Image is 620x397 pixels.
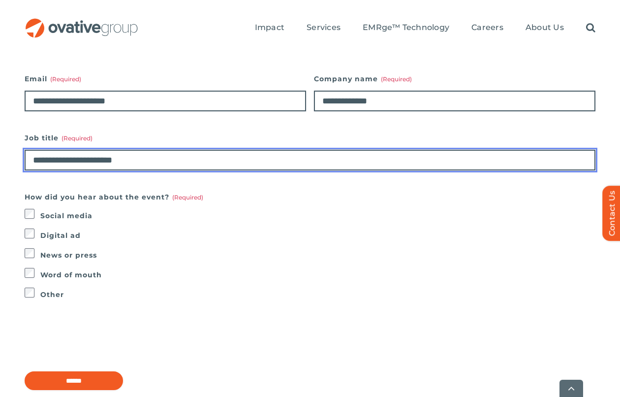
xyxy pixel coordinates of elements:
legend: How did you hear about the event? [25,190,203,204]
a: Services [307,23,341,33]
label: Digital ad [40,229,595,242]
span: Impact [255,23,284,33]
nav: Menu [255,12,595,44]
label: Word of mouth [40,268,595,282]
label: News or press [40,248,595,262]
a: About Us [526,23,564,33]
span: Careers [471,23,503,33]
a: OG_Full_horizontal_RGB [25,17,139,27]
label: Social media [40,209,595,223]
a: EMRge™ Technology [363,23,449,33]
label: Email [25,72,306,86]
a: Careers [471,23,503,33]
span: (Required) [381,75,412,83]
iframe: reCAPTCHA [25,321,174,360]
span: About Us [526,23,564,33]
label: Job title [25,131,595,145]
label: Company name [314,72,595,86]
label: Other [40,288,595,301]
span: Services [307,23,341,33]
a: Search [586,23,595,33]
span: EMRge™ Technology [363,23,449,33]
span: (Required) [62,134,93,142]
span: (Required) [172,194,203,201]
span: (Required) [50,75,81,83]
a: Impact [255,23,284,33]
